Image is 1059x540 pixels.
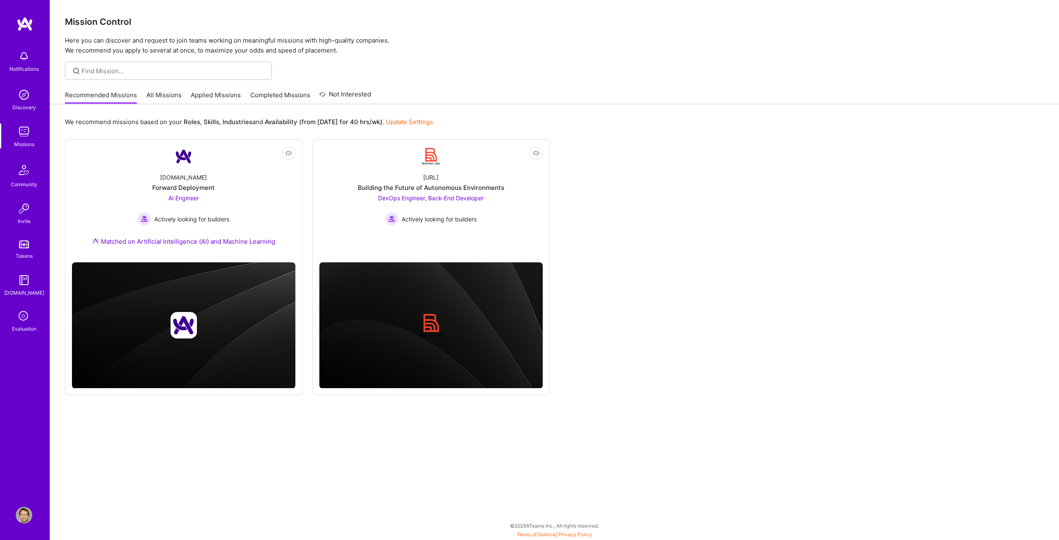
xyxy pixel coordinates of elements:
img: Invite [16,200,32,217]
div: Matched on Artificial Intelligence (AI) and Machine Learning [92,237,275,246]
div: Forward Deployment [152,183,215,192]
img: discovery [16,86,32,103]
img: Community [14,160,34,180]
span: Actively looking for builders [402,215,477,223]
a: All Missions [146,91,182,104]
img: Actively looking for builders [385,212,398,226]
div: Notifications [10,65,39,73]
img: teamwork [16,123,32,140]
a: Privacy Policy [558,531,592,538]
img: Actively looking for builders [138,212,151,226]
i: icon SearchGrey [72,66,81,76]
a: Company Logo[URL]Building the Future of Autonomous EnvironmentsDevOps Engineer, Back-End Develope... [319,146,543,256]
img: cover [319,262,543,389]
i: icon EyeClosed [533,150,539,156]
span: | [517,531,592,538]
input: Find Mission... [81,67,266,75]
a: Applied Missions [191,91,241,104]
div: Evaluation [12,324,36,333]
div: Invite [18,217,31,226]
div: Building the Future of Autonomous Environments [358,183,504,192]
img: bell [16,48,32,65]
img: Ateam Purple Icon [92,238,99,244]
span: Actively looking for builders [154,215,229,223]
i: icon SelectionTeam [16,309,32,324]
img: tokens [19,240,29,248]
div: Missions [14,140,34,149]
a: Completed Missions [250,91,310,104]
b: Skills [204,118,219,126]
a: User Avatar [14,507,34,523]
b: Roles [184,118,200,126]
img: Company Logo [174,146,194,166]
a: Not Interested [319,89,371,104]
i: icon EyeClosed [285,150,292,156]
div: Community [11,180,37,189]
div: Tokens [16,252,33,260]
div: © 2025 ATeams Inc., All rights reserved. [50,515,1059,536]
img: Company Logo [421,146,441,166]
span: DevOps Engineer, Back-End Developer [378,194,484,202]
img: guide book [16,272,32,288]
span: AI Engineer [168,194,199,202]
b: Industries [223,118,252,126]
img: Company logo [170,312,197,338]
p: We recommend missions based on your , , and . [65,118,433,126]
img: logo [17,17,33,31]
div: [DOMAIN_NAME] [4,288,44,297]
a: Update Settings [386,118,433,126]
div: [URL] [423,173,438,182]
img: User Avatar [16,507,32,523]
h3: Mission Control [65,17,1044,27]
img: Company logo [418,312,444,338]
a: Recommended Missions [65,91,137,104]
img: cover [72,262,295,389]
a: Company Logo[DOMAIN_NAME]Forward DeploymentAI Engineer Actively looking for buildersActively look... [72,146,295,256]
p: Here you can discover and request to join teams working on meaningful missions with high-quality ... [65,36,1044,55]
div: [DOMAIN_NAME] [160,173,207,182]
div: Discovery [12,103,36,112]
b: Availability (from [DATE] for 40 hrs/wk) [265,118,383,126]
a: Terms of Service [517,531,556,538]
